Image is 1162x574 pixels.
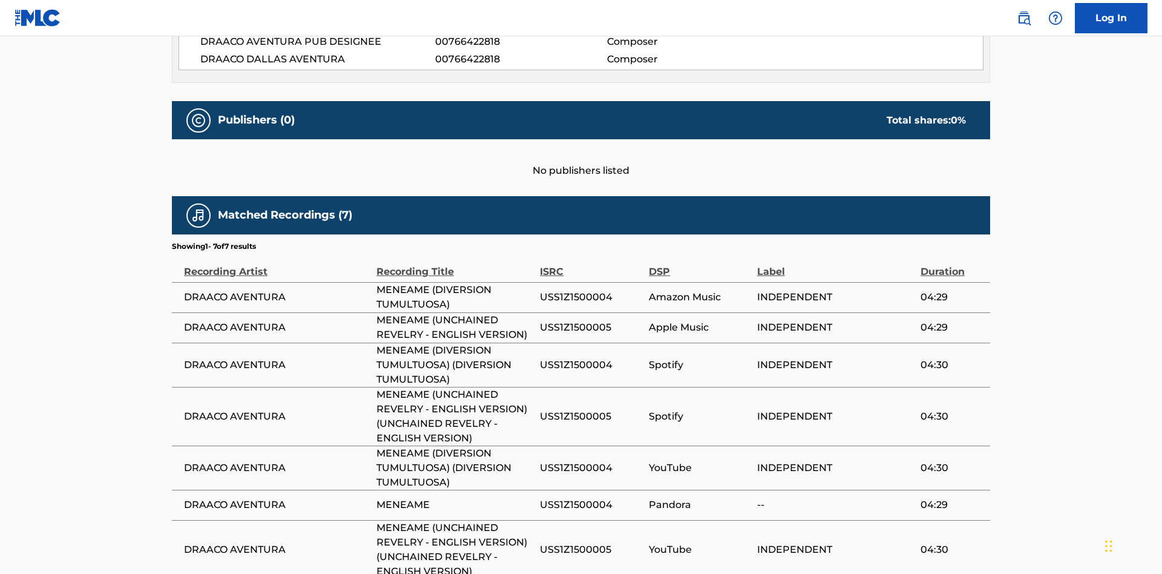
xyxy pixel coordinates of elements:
span: MENEAME [376,498,534,512]
span: -- [757,498,914,512]
span: Apple Music [649,320,750,335]
span: 04:29 [921,290,984,305]
iframe: Chat Widget [1101,516,1162,574]
span: 04:30 [921,543,984,557]
span: 04:30 [921,461,984,475]
div: Recording Artist [184,252,370,279]
span: DRAACO AVENTURA [184,290,370,305]
div: Drag [1105,528,1112,564]
h5: Publishers (0) [218,113,295,127]
div: Recording Title [376,252,534,279]
span: INDEPENDENT [757,461,914,475]
h5: Matched Recordings (7) [218,208,352,222]
div: DSP [649,252,750,279]
span: 04:29 [921,320,984,335]
span: DRAACO AVENTURA [184,461,370,475]
span: INDEPENDENT [757,320,914,335]
span: DRAACO AVENTURA [184,358,370,372]
span: INDEPENDENT [757,290,914,305]
span: MENEAME (UNCHAINED REVELRY - ENGLISH VERSION) (UNCHAINED REVELRY - ENGLISH VERSION) [376,388,534,446]
a: Public Search [1012,6,1036,30]
div: ISRC [540,252,643,279]
span: MENEAME (UNCHAINED REVELRY - ENGLISH VERSION) [376,313,534,342]
span: Pandora [649,498,750,512]
div: Duration [921,252,984,279]
span: INDEPENDENT [757,409,914,424]
span: 04:30 [921,358,984,372]
span: YouTube [649,543,750,557]
span: 00766422818 [435,52,607,67]
span: Spotify [649,358,750,372]
img: help [1048,11,1063,25]
span: Spotify [649,409,750,424]
div: Help [1043,6,1068,30]
span: 00766422818 [435,35,607,49]
span: Amazon Music [649,290,750,305]
img: MLC Logo [15,9,61,27]
span: USS1Z1500004 [540,290,643,305]
span: DRAACO AVENTURA [184,320,370,335]
span: USS1Z1500005 [540,409,643,424]
div: Label [757,252,914,279]
span: MENEAME (DIVERSION TUMULTUOSA) (DIVERSION TUMULTUOSA) [376,446,534,490]
span: USS1Z1500004 [540,358,643,372]
span: INDEPENDENT [757,543,914,557]
img: search [1017,11,1031,25]
span: 0 % [951,114,966,126]
span: MENEAME (DIVERSION TUMULTUOSA) [376,283,534,312]
span: DRAACO DALLAS AVENTURA [200,52,435,67]
span: MENEAME (DIVERSION TUMULTUOSA) (DIVERSION TUMULTUOSA) [376,343,534,387]
span: 04:29 [921,498,984,512]
span: USS1Z1500005 [540,543,643,557]
span: USS1Z1500004 [540,461,643,475]
span: DRAACO AVENTURA [184,543,370,557]
p: Showing 1 - 7 of 7 results [172,241,256,252]
span: INDEPENDENT [757,358,914,372]
span: USS1Z1500004 [540,498,643,512]
img: Publishers [191,113,206,128]
span: DRAACO AVENTURA [184,409,370,424]
span: DRAACO AVENTURA PUB DESIGNEE [200,35,435,49]
div: No publishers listed [172,139,990,178]
a: Log In [1075,3,1147,33]
span: 04:30 [921,409,984,424]
div: Total shares: [887,113,966,128]
span: DRAACO AVENTURA [184,498,370,512]
span: USS1Z1500005 [540,320,643,335]
span: Composer [607,52,764,67]
span: YouTube [649,461,750,475]
img: Matched Recordings [191,208,206,223]
span: Composer [607,35,764,49]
